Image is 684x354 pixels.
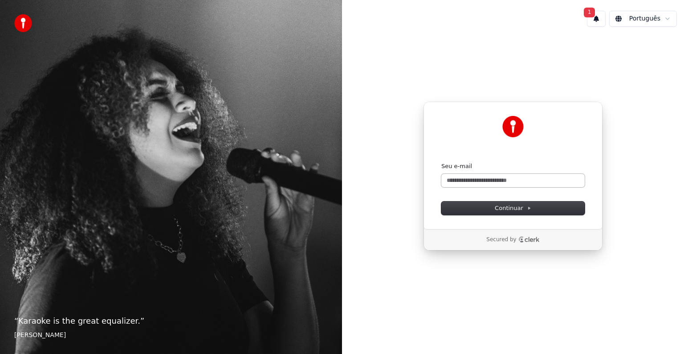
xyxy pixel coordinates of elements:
label: Seu e-mail [441,162,472,170]
a: Clerk logo [518,236,540,243]
p: “ Karaoke is the great equalizer. ” [14,315,328,327]
button: Continuar [441,202,585,215]
span: 1 [584,8,595,17]
img: youka [14,14,32,32]
footer: [PERSON_NAME] [14,331,328,340]
p: Secured by [486,236,516,243]
img: Youka [502,116,524,137]
span: Continuar [495,204,531,212]
button: 1 [587,11,606,27]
